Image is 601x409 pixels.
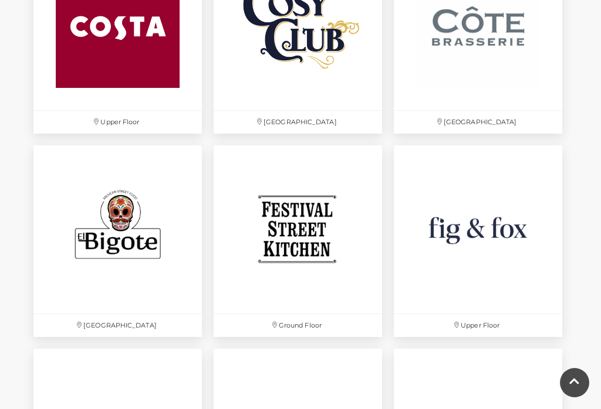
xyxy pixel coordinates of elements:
p: [GEOGRAPHIC_DATA] [394,111,562,134]
p: Upper Floor [33,111,202,134]
p: [GEOGRAPHIC_DATA] [214,111,382,134]
a: Upper Floor [388,139,568,343]
a: Ground Floor [208,139,388,343]
p: Upper Floor [394,314,562,337]
p: Ground Floor [214,314,382,337]
a: [GEOGRAPHIC_DATA] [28,139,208,343]
p: [GEOGRAPHIC_DATA] [33,314,202,337]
